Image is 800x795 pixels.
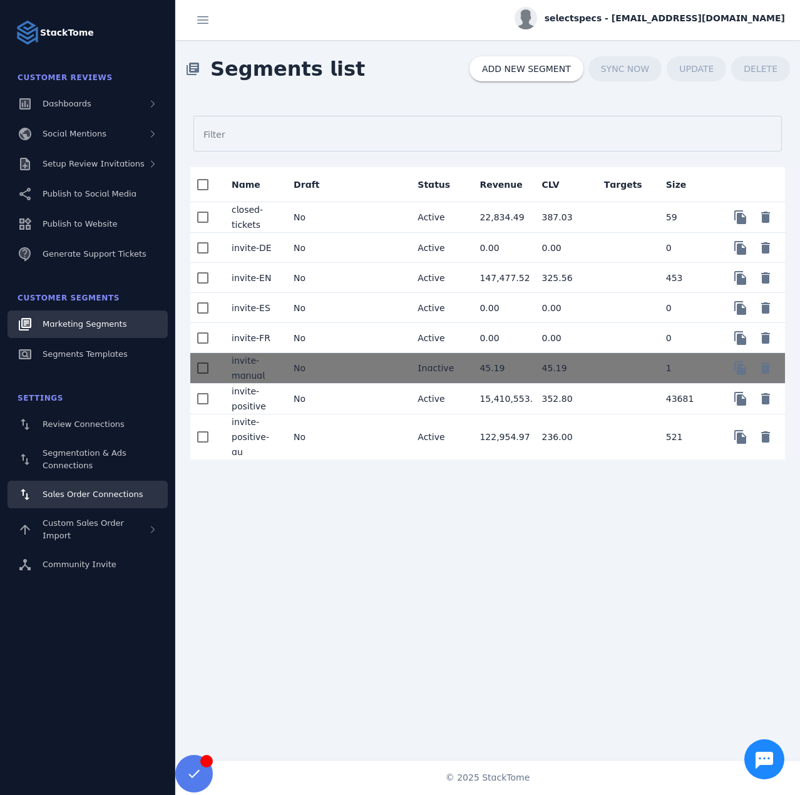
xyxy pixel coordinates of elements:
[594,167,656,202] mat-header-cell: Targets
[8,240,168,268] a: Generate Support Tickets
[728,424,753,449] button: Copy
[284,323,346,353] mat-cell: No
[469,384,531,414] mat-cell: 15,410,553.00
[532,323,594,353] mat-cell: 0.00
[408,384,469,414] mat-cell: Active
[18,394,63,403] span: Settings
[232,178,260,191] div: Name
[469,414,531,459] mat-cell: 122,954.97
[408,263,469,293] mat-cell: Active
[294,178,319,191] div: Draft
[43,319,126,329] span: Marketing Segments
[408,414,469,459] mat-cell: Active
[43,99,91,108] span: Dashboards
[43,159,145,168] span: Setup Review Invitations
[408,293,469,323] mat-cell: Active
[222,323,284,353] mat-cell: invite-FR
[8,210,168,238] a: Publish to Website
[753,295,778,321] button: Delete
[532,202,594,233] mat-cell: 387.03
[408,233,469,263] mat-cell: Active
[728,265,753,290] button: Copy
[532,233,594,263] mat-cell: 0.00
[222,233,284,263] mat-cell: invite-DE
[728,386,753,411] button: Copy
[284,353,346,384] mat-cell: No
[8,481,168,508] a: Sales Order Connections
[469,233,531,263] mat-cell: 0.00
[284,384,346,414] mat-cell: No
[284,293,346,323] mat-cell: No
[284,414,346,459] mat-cell: No
[43,518,124,540] span: Custom Sales Order Import
[656,323,718,353] mat-cell: 0
[753,326,778,351] button: Delete
[43,129,106,138] span: Social Mentions
[479,178,522,191] div: Revenue
[185,61,200,76] mat-icon: library_books
[222,353,284,384] mat-cell: invite-manual
[408,202,469,233] mat-cell: Active
[18,73,113,82] span: Customer Reviews
[482,64,571,73] span: ADD NEW SEGMENT
[532,263,594,293] mat-cell: 325.56
[8,341,168,368] a: Segments Templates
[728,356,753,381] button: Copy
[753,265,778,290] button: Delete
[532,384,594,414] mat-cell: 352.80
[8,411,168,438] a: Review Connections
[18,294,120,302] span: Customer Segments
[43,490,143,499] span: Sales Order Connections
[446,771,530,784] span: © 2025 StackTome
[408,323,469,353] mat-cell: Active
[728,235,753,260] button: Copy
[542,178,560,191] div: CLV
[284,263,346,293] mat-cell: No
[753,356,778,381] button: Delete
[284,233,346,263] mat-cell: No
[532,293,594,323] mat-cell: 0.00
[43,189,136,198] span: Publish to Social Media
[8,441,168,478] a: Segmentation & Ads Connections
[469,202,531,233] mat-cell: 22,834.49
[656,293,718,323] mat-cell: 0
[728,326,753,351] button: Copy
[43,419,125,429] span: Review Connections
[43,560,116,569] span: Community Invite
[222,384,284,414] mat-cell: invite-positive
[728,205,753,230] button: Copy
[43,249,146,259] span: Generate Support Tickets
[532,353,594,384] mat-cell: 45.19
[222,263,284,293] mat-cell: invite-EN
[469,293,531,323] mat-cell: 0.00
[40,26,94,39] strong: StackTome
[469,263,531,293] mat-cell: 147,477.52
[469,56,583,81] button: ADD NEW SEGMENT
[8,180,168,208] a: Publish to Social Media
[656,233,718,263] mat-cell: 0
[418,178,461,191] div: Status
[753,386,778,411] button: Delete
[656,353,718,384] mat-cell: 1
[515,7,785,29] button: selectspecs - [EMAIL_ADDRESS][DOMAIN_NAME]
[515,7,537,29] img: profile.jpg
[43,219,117,228] span: Publish to Website
[469,323,531,353] mat-cell: 0.00
[294,178,331,191] div: Draft
[545,12,785,25] span: selectspecs - [EMAIL_ADDRESS][DOMAIN_NAME]
[656,414,718,459] mat-cell: 521
[43,349,128,359] span: Segments Templates
[542,178,571,191] div: CLV
[222,202,284,233] mat-cell: closed-tickets
[753,235,778,260] button: Delete
[222,293,284,323] mat-cell: invite-ES
[656,384,718,414] mat-cell: 43681
[43,448,126,470] span: Segmentation & Ads Connections
[656,263,718,293] mat-cell: 453
[418,178,450,191] div: Status
[469,353,531,384] mat-cell: 45.19
[232,178,272,191] div: Name
[532,414,594,459] mat-cell: 236.00
[200,44,375,94] span: Segments list
[8,551,168,578] a: Community Invite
